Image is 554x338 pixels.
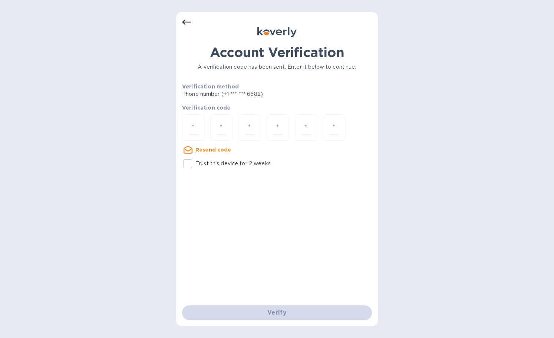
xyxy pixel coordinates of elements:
p: Trust this device for 2 weeks [195,160,271,168]
u: Resend code [195,147,231,153]
p: Phone number (+1 *** *** 6682) [182,90,320,98]
p: A verification code has been sent. Enter it below to continue. [182,63,372,71]
h1: Account Verification [182,45,372,60]
p: Verification code [182,104,372,111]
b: Verification method [182,84,239,90]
